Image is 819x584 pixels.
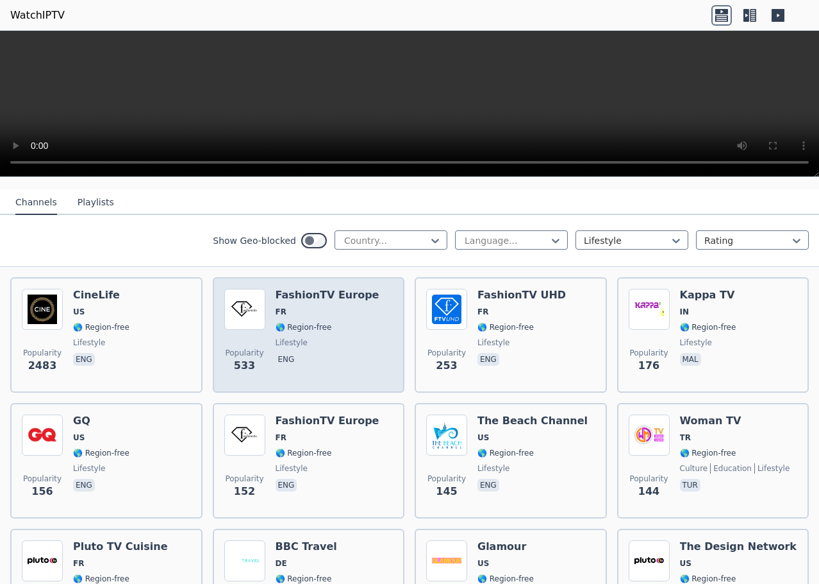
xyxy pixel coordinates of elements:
[680,415,790,427] h6: Woman TV
[638,484,659,499] span: 144
[680,353,701,366] p: mal
[477,540,534,553] h6: Glamour
[276,289,379,302] h6: FashionTV Europe
[73,289,129,302] h6: CineLife
[426,289,467,330] img: FashionTV UHD
[680,307,690,317] span: IN
[477,415,588,427] h6: The Beach Channel
[680,540,797,553] h6: The Design Network
[276,448,332,458] span: 🌎 Region-free
[22,415,63,456] img: GQ
[276,574,332,584] span: 🌎 Region-free
[680,479,700,492] p: tur
[477,289,566,302] h6: FashionTV UHD
[276,479,297,492] p: eng
[73,433,85,443] span: US
[224,415,265,456] img: FashionTV Europe
[680,289,736,302] h6: Kappa TV
[10,8,65,23] a: WatchIPTV
[629,289,670,330] img: Kappa TV
[225,474,263,484] span: Popularity
[477,574,534,584] span: 🌎 Region-free
[73,322,129,332] span: 🌎 Region-free
[629,540,670,581] img: The Design Network
[477,558,489,569] span: US
[477,448,534,458] span: 🌎 Region-free
[31,484,53,499] span: 156
[629,348,668,358] span: Popularity
[224,289,265,330] img: FashionTV Europe
[276,433,286,443] span: FR
[426,415,467,456] img: The Beach Channel
[638,358,659,374] span: 176
[23,348,62,358] span: Popularity
[213,234,296,247] label: Show Geo-blocked
[73,338,105,348] span: lifestyle
[28,358,57,374] span: 2483
[629,474,668,484] span: Popularity
[276,558,287,569] span: DE
[680,558,691,569] span: US
[73,463,105,474] span: lifestyle
[477,322,534,332] span: 🌎 Region-free
[234,484,255,499] span: 152
[680,448,736,458] span: 🌎 Region-free
[436,358,457,374] span: 253
[754,463,790,474] span: lifestyle
[276,463,308,474] span: lifestyle
[680,433,691,443] span: TR
[73,448,129,458] span: 🌎 Region-free
[276,353,297,366] p: eng
[427,474,466,484] span: Popularity
[680,338,712,348] span: lifestyle
[73,574,129,584] span: 🌎 Region-free
[680,463,708,474] span: culture
[73,479,95,492] p: eng
[276,415,379,427] h6: FashionTV Europe
[276,338,308,348] span: lifestyle
[426,540,467,581] img: Glamour
[427,348,466,358] span: Popularity
[477,463,509,474] span: lifestyle
[15,191,57,215] button: Channels
[477,479,499,492] p: eng
[436,484,457,499] span: 145
[477,338,509,348] span: lifestyle
[78,191,114,215] button: Playlists
[234,358,255,374] span: 533
[23,474,62,484] span: Popularity
[629,415,670,456] img: Woman TV
[710,463,752,474] span: education
[477,307,488,317] span: FR
[224,540,265,581] img: BBC Travel
[680,322,736,332] span: 🌎 Region-free
[22,540,63,581] img: Pluto TV Cuisine
[73,353,95,366] p: eng
[477,433,489,443] span: US
[276,540,337,553] h6: BBC Travel
[477,353,499,366] p: eng
[680,574,736,584] span: 🌎 Region-free
[73,307,85,317] span: US
[73,415,129,427] h6: GQ
[225,348,263,358] span: Popularity
[276,322,332,332] span: 🌎 Region-free
[22,289,63,330] img: CineLife
[276,307,286,317] span: FR
[73,558,84,569] span: FR
[73,540,168,553] h6: Pluto TV Cuisine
